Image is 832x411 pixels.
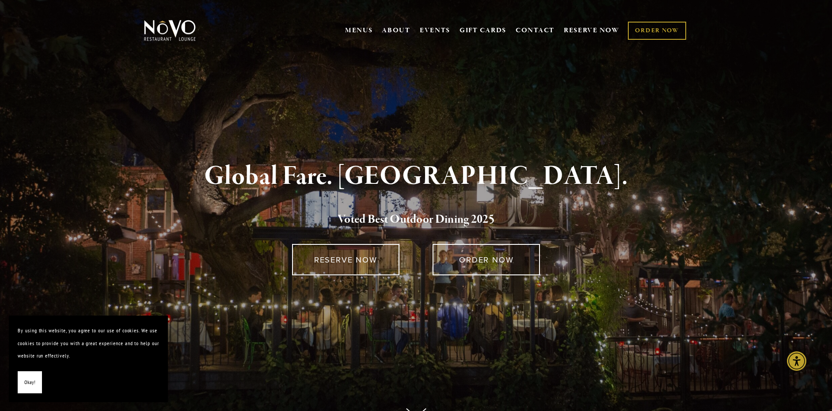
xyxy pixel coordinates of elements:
a: CONTACT [516,22,555,39]
a: ORDER NOW [433,244,540,275]
a: EVENTS [420,26,450,35]
span: Okay! [24,376,35,389]
a: ABOUT [382,26,410,35]
a: RESERVE NOW [292,244,399,275]
img: Novo Restaurant &amp; Lounge [142,19,198,42]
button: Okay! [18,371,42,394]
h2: 5 [159,210,674,229]
section: Cookie banner [9,316,168,402]
a: RESERVE NOW [564,22,619,39]
a: Voted Best Outdoor Dining 202 [338,212,489,228]
a: MENUS [345,26,373,35]
div: Accessibility Menu [787,351,806,371]
strong: Global Fare. [GEOGRAPHIC_DATA]. [204,160,628,193]
a: ORDER NOW [628,22,686,40]
a: GIFT CARDS [460,22,506,39]
p: By using this website, you agree to our use of cookies. We use cookies to provide you with a grea... [18,324,159,362]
